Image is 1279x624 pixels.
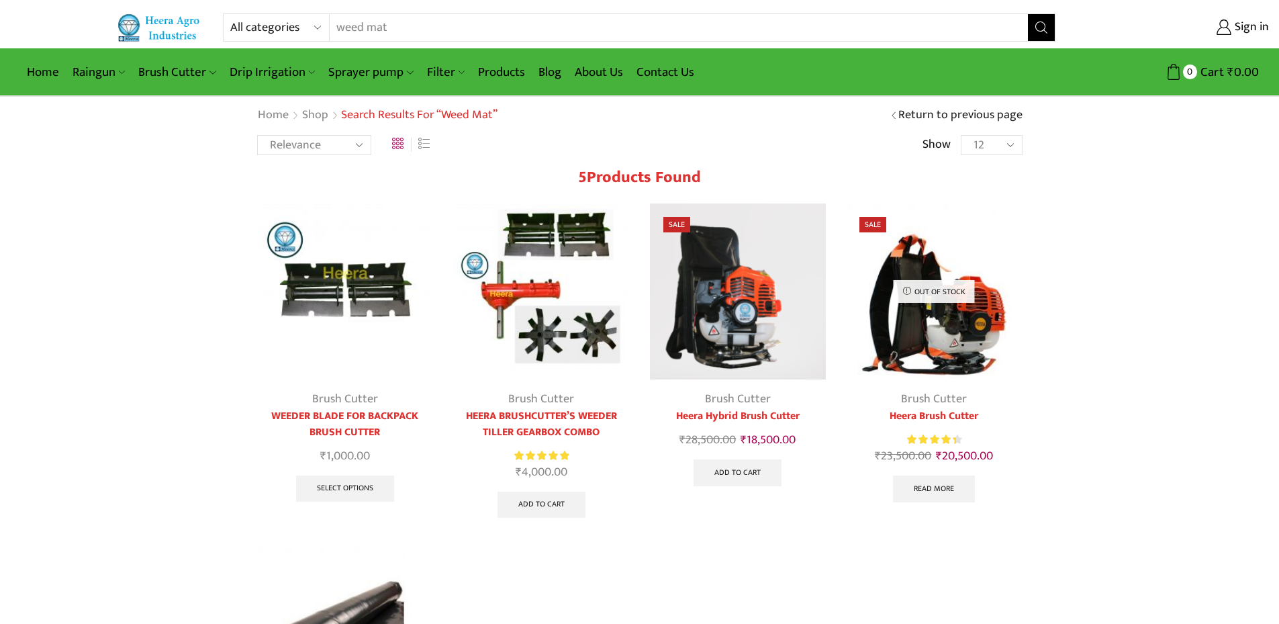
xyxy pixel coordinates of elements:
[330,14,1012,41] input: Search for...
[741,430,747,450] span: ₹
[20,56,66,88] a: Home
[1076,15,1269,40] a: Sign in
[846,408,1023,425] a: Heera Brush Cutter
[679,430,736,450] bdi: 28,500.00
[420,56,471,88] a: Filter
[508,389,574,409] a: Brush Cutter
[453,204,630,380] img: Heera Brush Cutter’s Weeder Tiller Gearbox Combo
[257,408,434,441] a: WEEDER BLADE FOR BACKPACK BRUSH CUTTER
[907,433,961,447] div: Rated 4.55 out of 5
[741,430,796,450] bdi: 18,500.00
[257,204,434,380] img: Weeder Blade For Brush Cutter
[66,56,132,88] a: Raingun
[587,164,701,191] span: Products found
[301,107,329,124] a: Shop
[322,56,420,88] a: Sprayer pump
[663,217,690,232] span: Sale
[893,476,975,502] a: Read more about “Heera Brush Cutter”
[296,476,394,502] a: Select options for “WEEDER BLADE FOR BACKPACK BRUSH CUTTER”
[846,204,1023,380] img: Heera Brush Cutter
[898,107,1023,124] a: Return to previous page
[1231,19,1269,36] span: Sign in
[568,56,630,88] a: About Us
[453,408,630,441] a: HEERA BRUSHCUTTER’S WEEDER TILLER GEARBOX COMBO
[630,56,701,88] a: Contact Us
[471,56,532,88] a: Products
[650,204,826,380] img: Heera Hybrid Brush Cutter
[705,389,771,409] a: Brush Cutter
[257,107,289,124] a: Home
[578,164,587,191] span: 5
[498,492,585,519] a: Add to cart: “HEERA BRUSHCUTTER'S WEEDER TILLER GEARBOX COMBO”
[1069,60,1259,85] a: 0 Cart ₹0.00
[1227,62,1234,83] span: ₹
[132,56,222,88] a: Brush Cutter
[1028,14,1055,41] button: Search button
[516,462,567,482] bdi: 4,000.00
[532,56,568,88] a: Blog
[650,408,826,425] a: Heera Hybrid Brush Cutter
[936,446,993,466] bdi: 20,500.00
[875,446,931,466] bdi: 23,500.00
[679,430,685,450] span: ₹
[901,389,967,409] a: Brush Cutter
[320,446,370,466] bdi: 1,000.00
[936,446,942,466] span: ₹
[1227,62,1259,83] bdi: 0.00
[514,449,569,463] div: Rated 5.00 out of 5
[514,449,569,463] span: Rated out of 5
[341,108,498,123] h1: Search results for “weed mat”
[894,280,975,303] p: Out of stock
[859,217,886,232] span: Sale
[257,107,498,124] nav: Breadcrumb
[312,389,378,409] a: Brush Cutter
[1183,64,1197,79] span: 0
[223,56,322,88] a: Drip Irrigation
[922,136,951,154] span: Show
[694,459,781,486] a: Add to cart: “Heera Hybrid Brush Cutter”
[907,433,957,447] span: Rated out of 5
[257,135,371,155] select: Shop order
[875,446,881,466] span: ₹
[516,462,522,482] span: ₹
[1197,63,1224,81] span: Cart
[320,446,326,466] span: ₹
